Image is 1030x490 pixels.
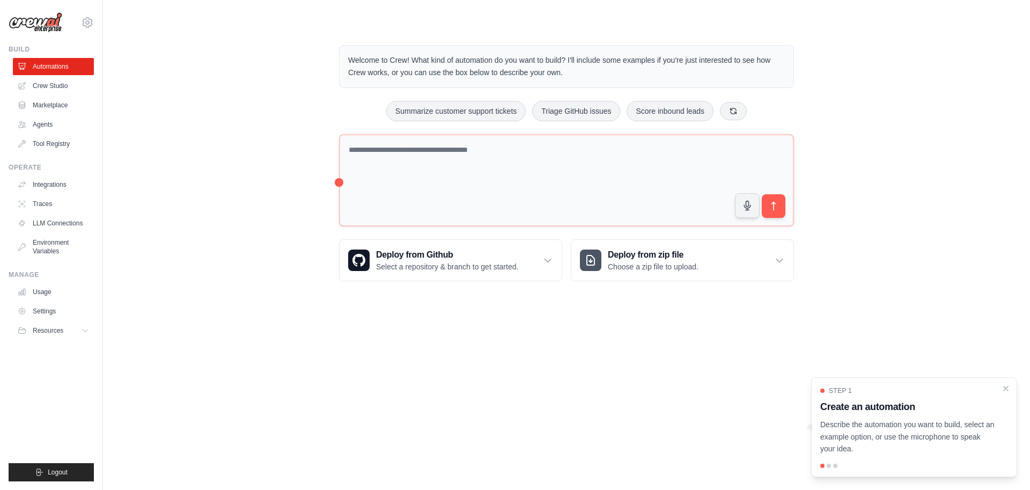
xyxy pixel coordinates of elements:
[13,97,94,114] a: Marketplace
[376,261,518,272] p: Select a repository & branch to get started.
[13,283,94,301] a: Usage
[9,45,94,54] div: Build
[13,322,94,339] button: Resources
[829,386,852,395] span: Step 1
[9,12,62,33] img: Logo
[9,463,94,481] button: Logout
[13,195,94,213] a: Traces
[820,419,995,455] p: Describe the automation you want to build, select an example option, or use the microphone to spe...
[13,303,94,320] a: Settings
[820,399,995,414] h3: Create an automation
[9,270,94,279] div: Manage
[608,248,698,261] h3: Deploy from zip file
[976,438,1030,490] iframe: Chat Widget
[348,54,785,79] p: Welcome to Crew! What kind of automation do you want to build? I'll include some examples if you'...
[13,116,94,133] a: Agents
[376,248,518,261] h3: Deploy from Github
[976,438,1030,490] div: Widget de chat
[13,215,94,232] a: LLM Connections
[33,326,63,335] span: Resources
[532,101,620,121] button: Triage GitHub issues
[386,101,526,121] button: Summarize customer support tickets
[13,234,94,260] a: Environment Variables
[9,163,94,172] div: Operate
[608,261,698,272] p: Choose a zip file to upload.
[1002,384,1010,393] button: Close walkthrough
[13,135,94,152] a: Tool Registry
[627,101,713,121] button: Score inbound leads
[13,77,94,94] a: Crew Studio
[48,468,68,477] span: Logout
[13,176,94,193] a: Integrations
[13,58,94,75] a: Automations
